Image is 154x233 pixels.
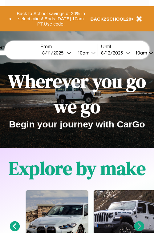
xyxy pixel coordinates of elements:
b: BACK2SCHOOL20 [91,16,132,22]
button: Back to School savings of 20% in select cities! Ends [DATE] 10am PT.Use code: [11,9,91,28]
div: 10am [132,50,149,56]
button: 8/11/2025 [40,50,73,56]
div: 10am [75,50,91,56]
label: From [40,44,98,50]
button: 10am [73,50,98,56]
div: 8 / 11 / 2025 [42,50,67,56]
h1: Explore by make [9,156,146,181]
div: 8 / 12 / 2025 [101,50,126,56]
